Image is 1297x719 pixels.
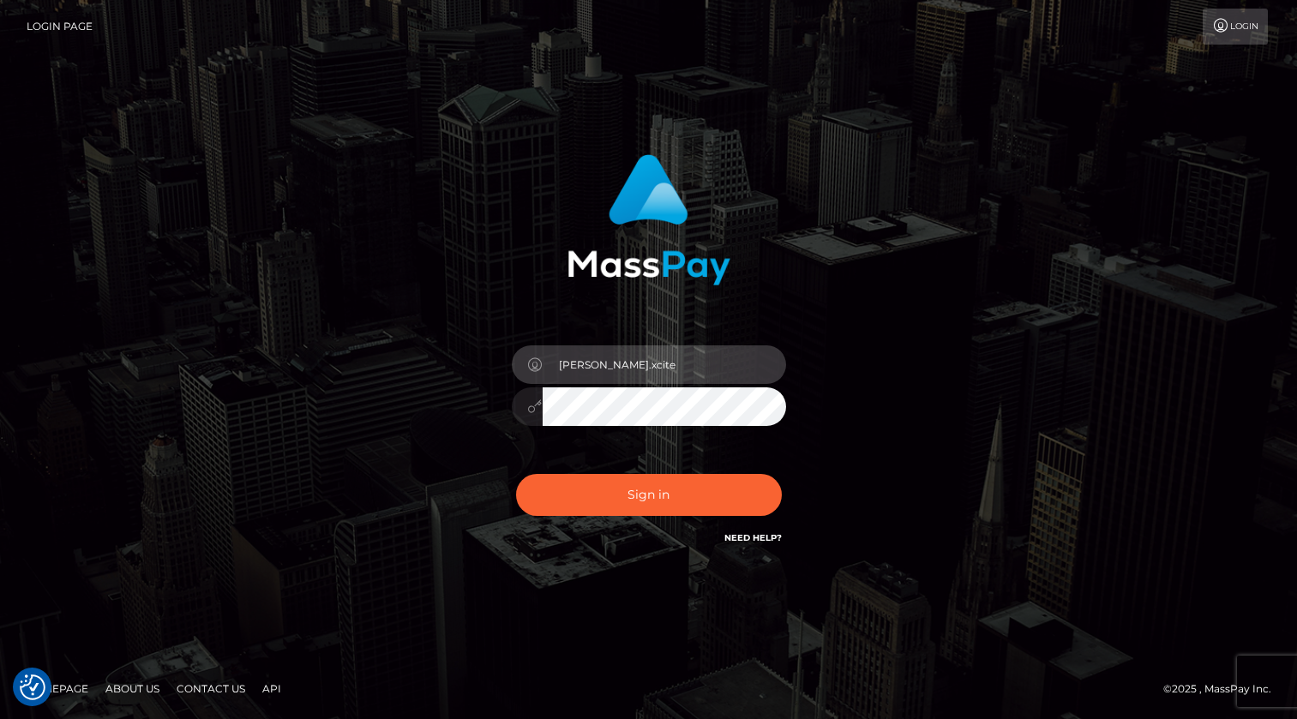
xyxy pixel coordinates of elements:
div: © 2025 , MassPay Inc. [1163,680,1284,698]
img: MassPay Login [567,154,730,285]
a: Contact Us [170,675,252,702]
a: Login [1203,9,1268,45]
a: Need Help? [724,532,782,543]
a: About Us [99,675,166,702]
a: API [255,675,288,702]
button: Sign in [516,474,782,516]
button: Consent Preferences [20,674,45,700]
a: Homepage [19,675,95,702]
a: Login Page [27,9,93,45]
img: Revisit consent button [20,674,45,700]
input: Username... [543,345,786,384]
